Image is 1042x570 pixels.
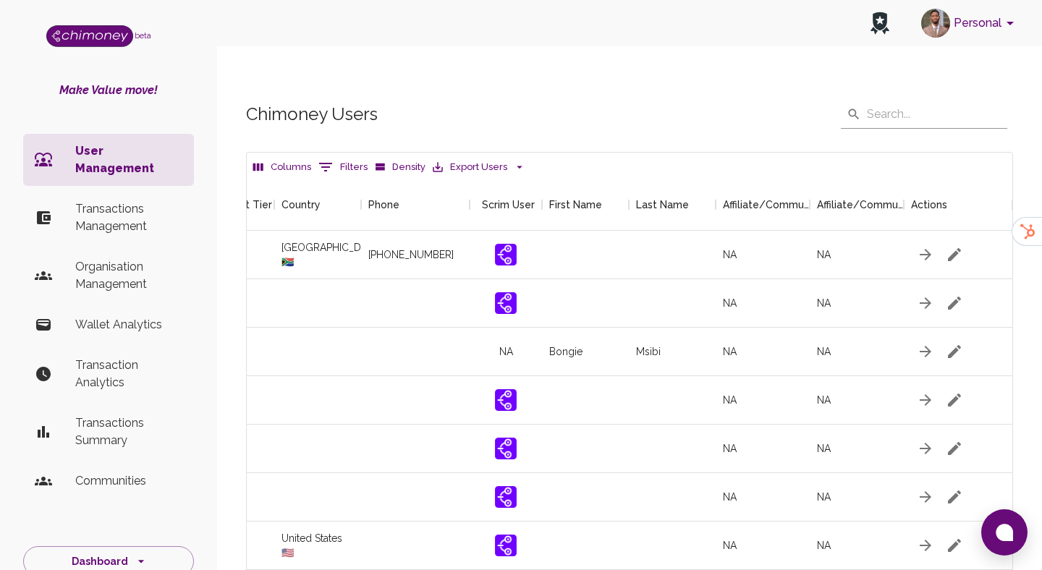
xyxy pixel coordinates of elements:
[716,328,810,376] div: NA
[981,509,1028,556] button: Open chat window
[75,142,182,177] p: User Management
[716,279,810,328] div: NA
[274,179,361,231] div: Country
[810,376,904,425] div: NA
[636,179,689,231] div: Last Name
[810,522,904,570] div: NA
[75,472,182,490] p: Communities
[470,328,542,376] div: NA
[75,200,182,235] p: Transactions Management
[716,473,810,522] div: NA
[904,179,1012,231] div: Actions
[810,425,904,473] div: NA
[429,156,528,179] button: Export Users
[810,231,904,279] div: NA
[75,414,182,449] p: Transactions Summary
[46,25,133,47] img: Logo
[921,9,950,38] img: avatar
[867,100,1007,129] input: Search...
[482,179,535,231] div: Scrim User
[810,328,904,376] div: NA
[495,244,517,265] img: favicon.ico
[135,31,151,40] span: beta
[495,486,517,508] img: favicon.ico
[542,179,629,231] div: First Name
[281,179,321,231] div: Country
[368,247,454,262] div: +27721721446
[549,344,583,359] div: Bongie
[202,179,274,231] div: Account Tier
[495,535,517,556] img: favicon.ico
[911,179,947,231] div: Actions
[371,156,429,179] button: Density
[315,156,371,179] button: Show filters
[810,473,904,522] div: NA
[470,179,542,231] div: Scrim User
[915,4,1025,42] button: account of current user
[636,344,661,359] div: Msibi
[716,376,810,425] div: NA
[716,179,810,231] div: Affiliate/Community
[629,179,716,231] div: Last Name
[549,179,602,231] div: First Name
[250,156,315,179] button: Select columns
[361,179,470,231] div: Phone
[716,522,810,570] div: NA
[75,316,182,333] p: Wallet Analytics
[75,258,182,293] p: Organisation Management
[274,522,361,570] div: United States 🇺🇸
[810,179,904,231] div: Affiliate/Community ID
[495,292,517,314] img: favicon.ico
[246,103,378,126] h5: Chimoney Users
[274,231,361,279] div: [GEOGRAPHIC_DATA] 🇿🇦
[495,438,517,459] img: favicon.ico
[716,231,810,279] div: NA
[495,389,517,411] img: favicon.ico
[716,425,810,473] div: NA
[368,179,399,231] div: Phone
[75,357,182,391] p: Transaction Analytics
[817,179,904,231] div: Affiliate/Community ID
[723,179,810,231] div: Affiliate/Community
[810,279,904,328] div: NA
